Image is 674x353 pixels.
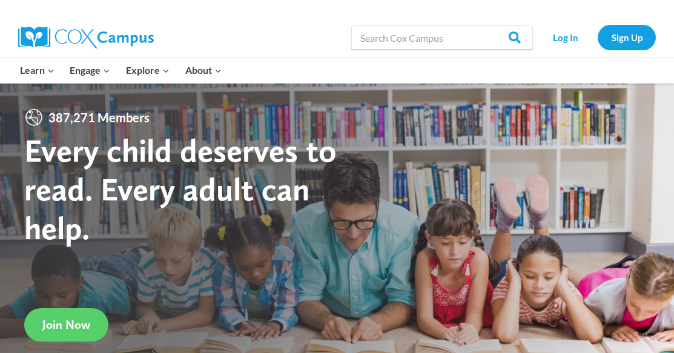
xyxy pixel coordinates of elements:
[44,108,154,127] span: 387,271 Members
[20,62,55,78] span: Learn
[351,25,533,50] input: Search Cox Campus
[12,58,229,83] nav: Primary Navigation
[24,131,337,246] strong: Every child deserves to read. Every adult can help.
[539,25,656,50] nav: Secondary Navigation
[598,25,656,50] a: Sign Up
[70,62,110,78] span: Engage
[42,317,90,332] span: Join Now
[185,62,222,78] span: About
[18,27,154,48] img: Cox Campus
[24,308,108,341] a: Join Now
[126,62,170,78] span: Explore
[539,25,592,50] a: Log In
